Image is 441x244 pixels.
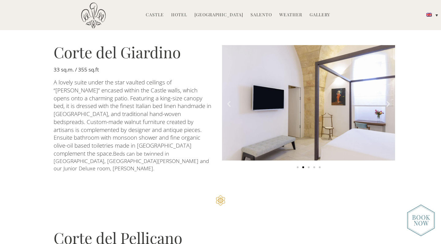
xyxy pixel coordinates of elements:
a: Weather [279,12,302,19]
h3: Corte del Giardino [54,45,213,60]
a: Castle [146,12,164,19]
div: 2 of 5 [222,45,395,162]
img: new-booknow.png [407,204,435,236]
a: Salento [251,12,272,19]
div: Next slide [384,100,392,107]
img: Corte Giardino_U6A4946-2 [222,45,395,161]
span: Go to slide 3 [308,166,310,168]
span: Go to slide 1 [297,166,299,168]
div: Previous slide [225,100,233,107]
span: A lovely suite under the star vaulted ceilings of “[PERSON_NAME]” encased within the Castle walls... [54,78,213,157]
b: 33 sq.m. / 355 sq.ft [54,66,99,73]
span: Go to slide 2 [302,166,304,168]
img: English [426,13,432,17]
a: Gallery [310,12,330,19]
a: Hotel [171,12,187,19]
div: Carousel | Horizontal scrolling: Arrow Left & Right [222,45,395,172]
a: [GEOGRAPHIC_DATA] [194,12,243,19]
span: Go to slide 4 [313,166,315,168]
img: Castello di Ugento [81,2,106,29]
span: Go to slide 5 [319,166,321,168]
span: Beds can be twinned in [GEOGRAPHIC_DATA], [GEOGRAPHIC_DATA][PERSON_NAME] and our Junior Deluxe ro... [54,150,210,172]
